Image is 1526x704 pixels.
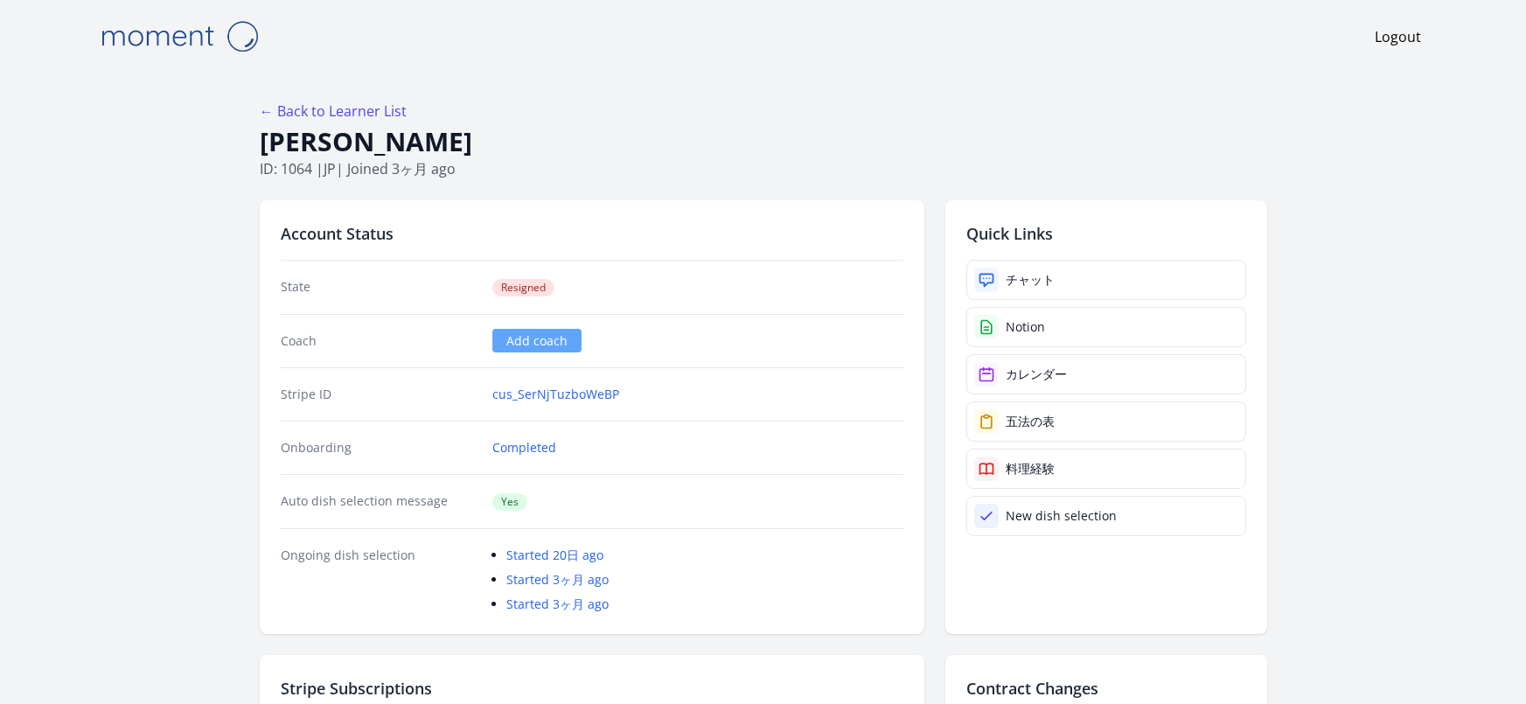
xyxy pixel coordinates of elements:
[966,449,1246,489] a: 料理経験
[324,159,336,178] span: jp
[966,676,1246,701] h2: Contract Changes
[260,101,407,121] a: ← Back to Learner List
[492,386,619,403] a: cus_SerNjTuzboWeBP
[281,676,903,701] h2: Stripe Subscriptions
[281,492,479,511] dt: Auto dish selection message
[1006,318,1045,336] div: Notion
[1006,507,1117,525] div: New dish selection
[966,260,1246,300] a: チャット
[281,439,479,457] dt: Onboarding
[492,493,527,511] span: Yes
[260,158,1267,179] p: ID: 1064 | | Joined 3ヶ月 ago
[506,571,609,588] a: Started 3ヶ月 ago
[506,596,609,612] a: Started 3ヶ月 ago
[281,221,903,246] h2: Account Status
[966,221,1246,246] h2: Quick Links
[966,307,1246,347] a: Notion
[281,332,479,350] dt: Coach
[492,439,556,457] a: Completed
[492,329,582,352] a: Add coach
[492,279,554,296] span: Resigned
[92,14,267,59] img: Moment
[281,278,479,296] dt: State
[1006,413,1055,430] div: 五法の表
[1006,271,1055,289] div: チャット
[1006,366,1067,383] div: カレンダー
[1006,460,1055,477] div: 料理経験
[281,547,479,613] dt: Ongoing dish selection
[966,496,1246,536] a: New dish selection
[966,401,1246,442] a: 五法の表
[1375,26,1421,47] a: Logout
[260,125,1267,158] h1: [PERSON_NAME]
[506,547,603,563] a: Started 20日 ago
[966,354,1246,394] a: カレンダー
[281,386,479,403] dt: Stripe ID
